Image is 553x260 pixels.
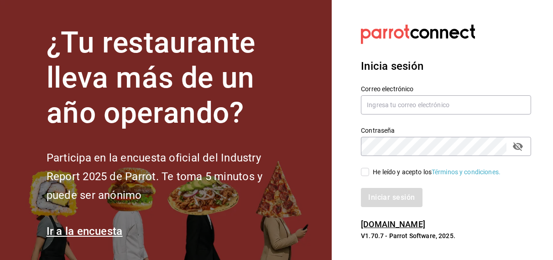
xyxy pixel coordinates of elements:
[47,149,293,204] h2: Participa en la encuesta oficial del Industry Report 2025 de Parrot. Te toma 5 minutos y puede se...
[373,167,501,177] div: He leído y acepto los
[361,58,531,74] h3: Inicia sesión
[361,219,425,229] a: [DOMAIN_NAME]
[361,86,531,93] label: Correo electrónico
[432,168,501,176] a: Términos y condiciones.
[361,95,531,114] input: Ingresa tu correo electrónico
[361,231,531,240] p: V1.70.7 - Parrot Software, 2025.
[361,128,531,134] label: Contraseña
[47,26,293,130] h1: ¿Tu restaurante lleva más de un año operando?
[510,139,526,154] button: passwordField
[47,225,123,238] a: Ir a la encuesta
